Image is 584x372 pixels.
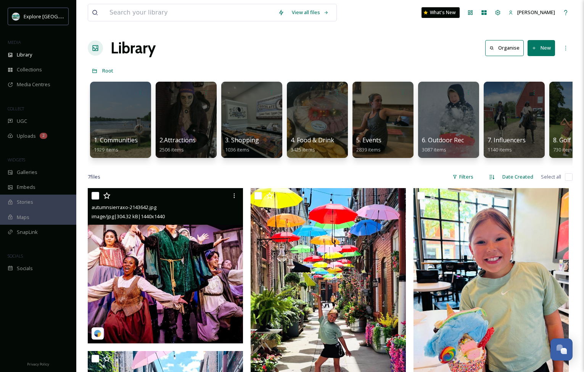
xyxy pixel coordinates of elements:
span: Collections [17,66,42,73]
span: 3. Shopping [225,136,259,144]
span: SnapLink [17,229,38,236]
a: 5. Events2839 items [356,137,381,153]
span: 6. Outdoor Rec [422,136,464,144]
span: Privacy Policy [27,362,49,367]
span: 4. Food & Drink [291,136,334,144]
a: What's New [422,7,460,18]
span: [PERSON_NAME] [517,9,555,16]
img: autumnsierraxo-2143642.jpg [88,188,243,343]
span: Socials [17,265,33,272]
img: snapsea-logo.png [94,330,101,337]
a: 6. Outdoor Rec3087 items [422,137,464,153]
button: New [528,40,555,56]
span: Root [102,67,113,74]
span: 1929 items [94,146,118,153]
span: Select all [541,173,561,180]
span: 7. Influencers [487,136,526,144]
span: 8. Golf [553,136,571,144]
button: Organise [485,40,524,56]
a: 3. Shopping1036 items [225,137,259,153]
input: Search your library [106,4,274,21]
span: Explore [GEOGRAPHIC_DATA][PERSON_NAME] [24,13,129,20]
span: COLLECT [8,106,24,111]
div: Filters [449,169,477,184]
div: 2 [40,133,47,139]
span: 2.Attractions [159,136,196,144]
a: [PERSON_NAME] [505,5,559,20]
span: 1140 items [487,146,512,153]
span: 5. Events [356,136,381,144]
span: Stories [17,198,33,206]
span: 2506 items [159,146,184,153]
a: 4. Food & Drink3425 items [291,137,334,153]
span: image/jpg | 304.32 kB | 1440 x 1440 [92,213,165,220]
a: View all files [288,5,333,20]
span: Galleries [17,169,37,176]
span: 2839 items [356,146,381,153]
span: 7 file s [88,173,100,180]
span: Media Centres [17,81,50,88]
span: Maps [17,214,29,221]
a: 7. Influencers1140 items [487,137,526,153]
a: 8. Golf730 items [553,137,575,153]
span: 3425 items [291,146,315,153]
a: Root [102,66,113,75]
a: 2.Attractions2506 items [159,137,196,153]
span: 3087 items [422,146,446,153]
a: 1. Communities1929 items [94,137,138,153]
span: MEDIA [8,39,21,45]
span: Library [17,51,32,58]
span: Embeds [17,184,35,191]
div: Date Created [499,169,537,184]
span: WIDGETS [8,157,25,163]
a: Library [111,37,156,60]
span: UGC [17,118,27,125]
img: 67e7af72-b6c8-455a-acf8-98e6fe1b68aa.avif [12,13,20,20]
span: 1. Communities [94,136,138,144]
span: 730 items [553,146,575,153]
span: autumnsierraxo-2143642.jpg [92,204,156,211]
span: Uploads [17,132,36,140]
span: 1036 items [225,146,249,153]
button: Open Chat [550,338,573,361]
a: Privacy Policy [27,359,49,368]
a: Organise [485,40,528,56]
span: SOCIALS [8,253,23,259]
